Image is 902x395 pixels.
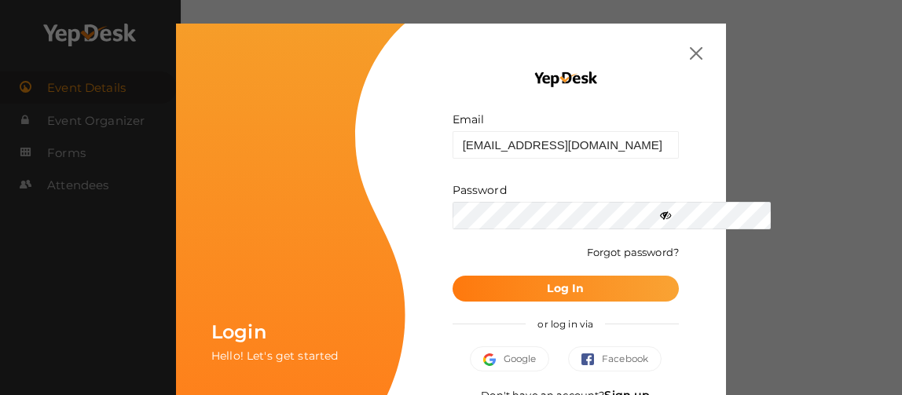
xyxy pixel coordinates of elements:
[453,131,679,159] input: ex: some@example.com
[453,276,679,302] button: Log In
[581,353,602,366] img: facebook.svg
[547,281,584,295] b: Log In
[211,349,338,363] span: Hello! Let's get started
[470,346,550,371] button: Google
[211,320,266,343] span: Login
[568,346,662,371] button: Facebook
[690,47,702,60] img: close.svg
[483,353,504,366] img: google.svg
[453,182,507,198] label: Password
[533,71,598,88] img: YEP_black_cropped.png
[526,306,605,342] span: or log in via
[453,112,485,127] label: Email
[587,246,679,258] a: Forgot password?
